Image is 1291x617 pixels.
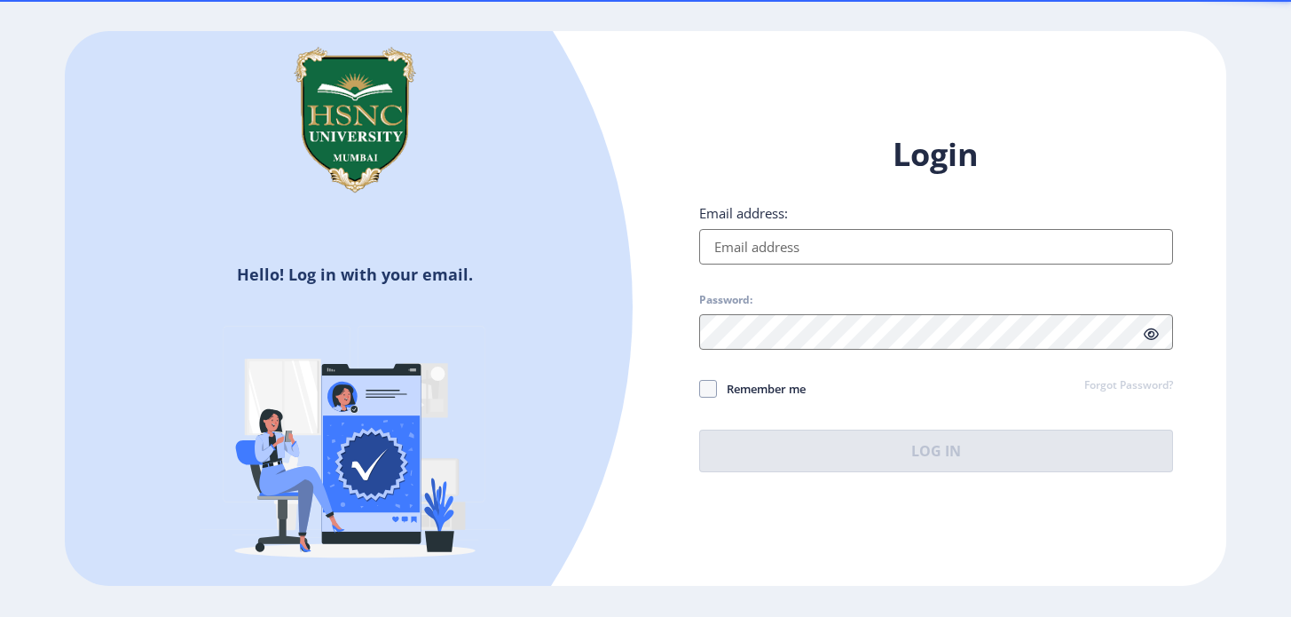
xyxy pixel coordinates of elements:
[699,293,752,307] label: Password:
[699,229,1174,265] input: Email address
[717,378,806,399] span: Remember me
[200,292,510,603] img: Verified-rafiki.svg
[699,430,1174,472] button: Log In
[699,133,1174,176] h1: Login
[1084,378,1173,394] a: Forgot Password?
[699,204,788,222] label: Email address:
[266,31,444,209] img: hsnc.png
